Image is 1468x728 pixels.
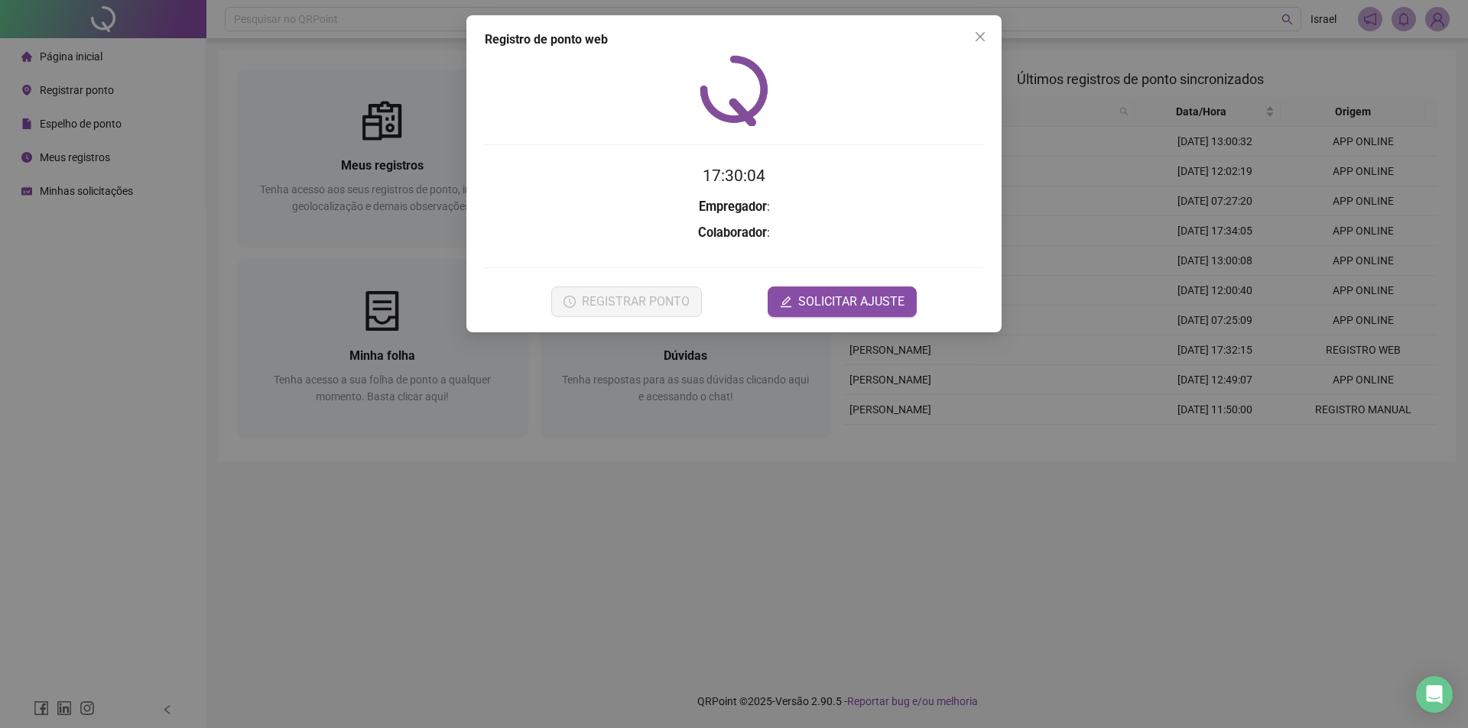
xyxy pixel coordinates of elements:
div: Open Intercom Messenger [1416,676,1453,713]
time: 17:30:04 [703,167,765,185]
h3: : [485,197,983,217]
button: editSOLICITAR AJUSTE [768,286,917,317]
span: SOLICITAR AJUSTE [798,293,905,311]
strong: Empregador [699,199,767,214]
h3: : [485,223,983,243]
strong: Colaborador [698,225,767,240]
span: close [974,31,986,43]
div: Registro de ponto web [485,31,983,49]
button: REGISTRAR PONTO [551,286,702,317]
img: QRPoint [700,55,768,126]
button: Close [968,24,992,49]
span: edit [780,296,792,308]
